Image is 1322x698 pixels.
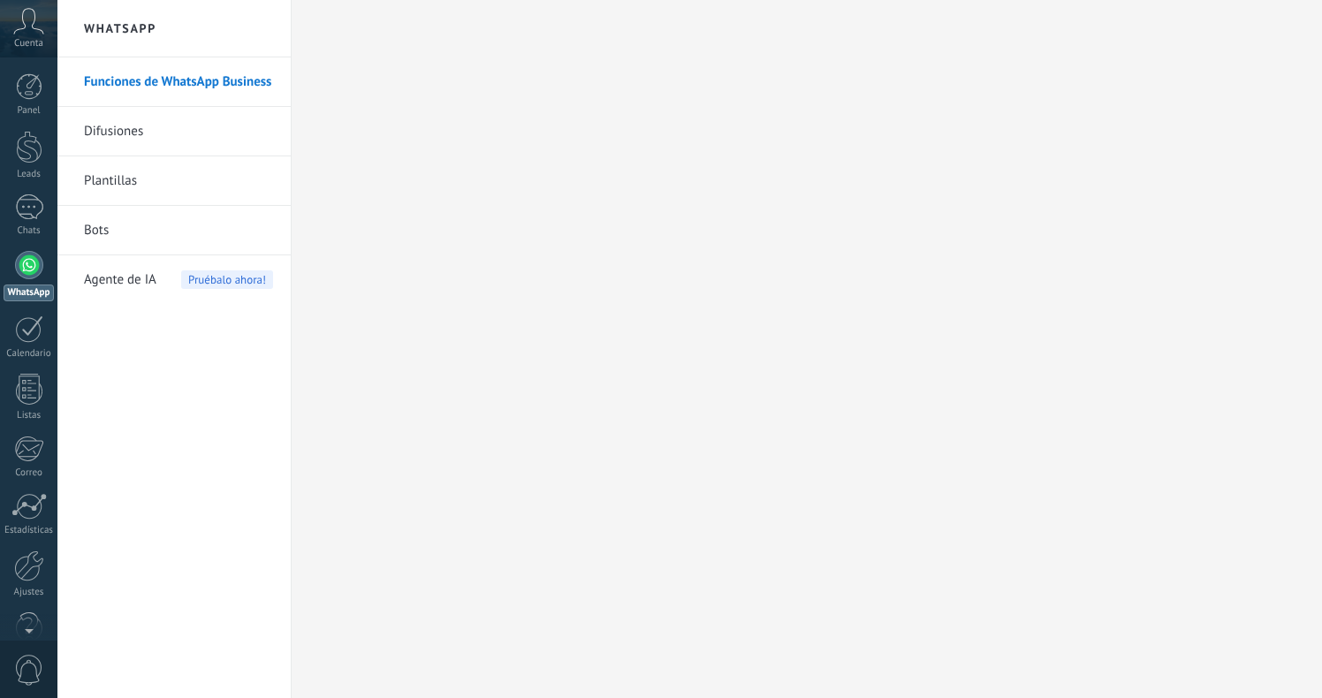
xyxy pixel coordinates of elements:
div: Leads [4,169,55,180]
span: Pruébalo ahora! [181,270,273,289]
div: Correo [4,467,55,479]
div: Panel [4,105,55,117]
li: Bots [57,206,291,255]
div: Ajustes [4,587,55,598]
span: Agente de IA [84,255,156,305]
a: Agente de IAPruébalo ahora! [84,255,273,305]
div: WhatsApp [4,285,54,301]
span: Cuenta [14,38,43,49]
li: Agente de IA [57,255,291,304]
div: Listas [4,410,55,421]
div: Chats [4,225,55,237]
div: Calendario [4,348,55,360]
li: Plantillas [57,156,291,206]
div: Estadísticas [4,525,55,536]
li: Difusiones [57,107,291,156]
a: Plantillas [84,156,273,206]
a: Bots [84,206,273,255]
li: Funciones de WhatsApp Business [57,57,291,107]
a: Difusiones [84,107,273,156]
a: Funciones de WhatsApp Business [84,57,273,107]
